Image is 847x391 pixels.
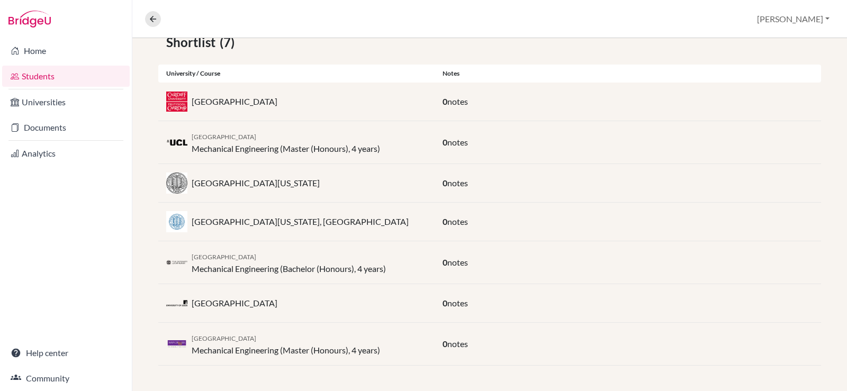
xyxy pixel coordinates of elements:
img: us_ucla_b87iw3mj.jpeg [166,211,187,232]
img: us_cal_z3xehhiu.jpeg [166,172,187,194]
span: notes [447,178,468,188]
p: [GEOGRAPHIC_DATA] [192,297,277,310]
div: Notes [435,69,821,78]
a: Home [2,40,130,61]
span: notes [447,216,468,226]
span: 0 [443,137,447,147]
span: Shortlist [166,33,220,52]
div: Mechanical Engineering (Master (Honours), 4 years) [192,331,380,357]
a: Universities [2,92,130,113]
span: [GEOGRAPHIC_DATA] [192,133,256,141]
p: [GEOGRAPHIC_DATA][US_STATE], [GEOGRAPHIC_DATA] [192,215,409,228]
div: University / Course [158,69,435,78]
img: gb_e56_d3pj2c4f.png [166,259,187,267]
span: notes [447,96,468,106]
p: [GEOGRAPHIC_DATA] [192,95,277,108]
p: [GEOGRAPHIC_DATA][US_STATE] [192,177,320,189]
span: 0 [443,216,447,226]
span: (7) [220,33,239,52]
span: notes [447,298,468,308]
span: 0 [443,178,447,188]
button: [PERSON_NAME] [752,9,834,29]
img: gb_c15_v2z1_dz5.png [166,92,187,112]
span: notes [447,137,468,147]
span: 0 [443,298,447,308]
img: gb_m20_yqkc7cih.png [166,340,187,348]
div: Mechanical Engineering (Bachelor (Honours), 4 years) [192,250,386,275]
span: 0 [443,257,447,267]
a: Analytics [2,143,130,164]
span: notes [447,339,468,349]
img: Bridge-U [8,11,51,28]
a: Community [2,368,130,389]
span: 0 [443,96,447,106]
img: gb_l23_a7gzzt3p.png [166,299,187,307]
span: 0 [443,339,447,349]
a: Help center [2,342,130,363]
a: Students [2,66,130,87]
img: gb_u80_k_0s28jx.png [166,139,187,145]
span: [GEOGRAPHIC_DATA] [192,334,256,342]
span: [GEOGRAPHIC_DATA] [192,253,256,261]
div: Mechanical Engineering (Master (Honours), 4 years) [192,130,380,155]
span: notes [447,257,468,267]
a: Documents [2,117,130,138]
